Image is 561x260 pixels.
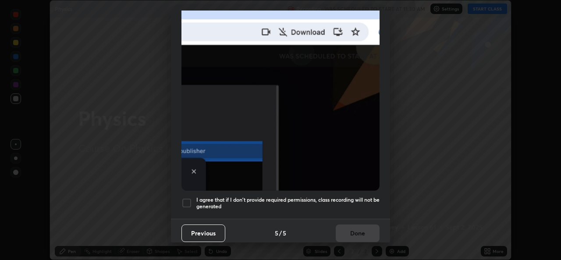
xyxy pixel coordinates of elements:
h4: 5 [275,228,278,238]
h4: 5 [283,228,286,238]
h5: I agree that if I don't provide required permissions, class recording will not be generated [196,196,380,210]
h4: / [279,228,282,238]
button: Previous [181,224,225,242]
